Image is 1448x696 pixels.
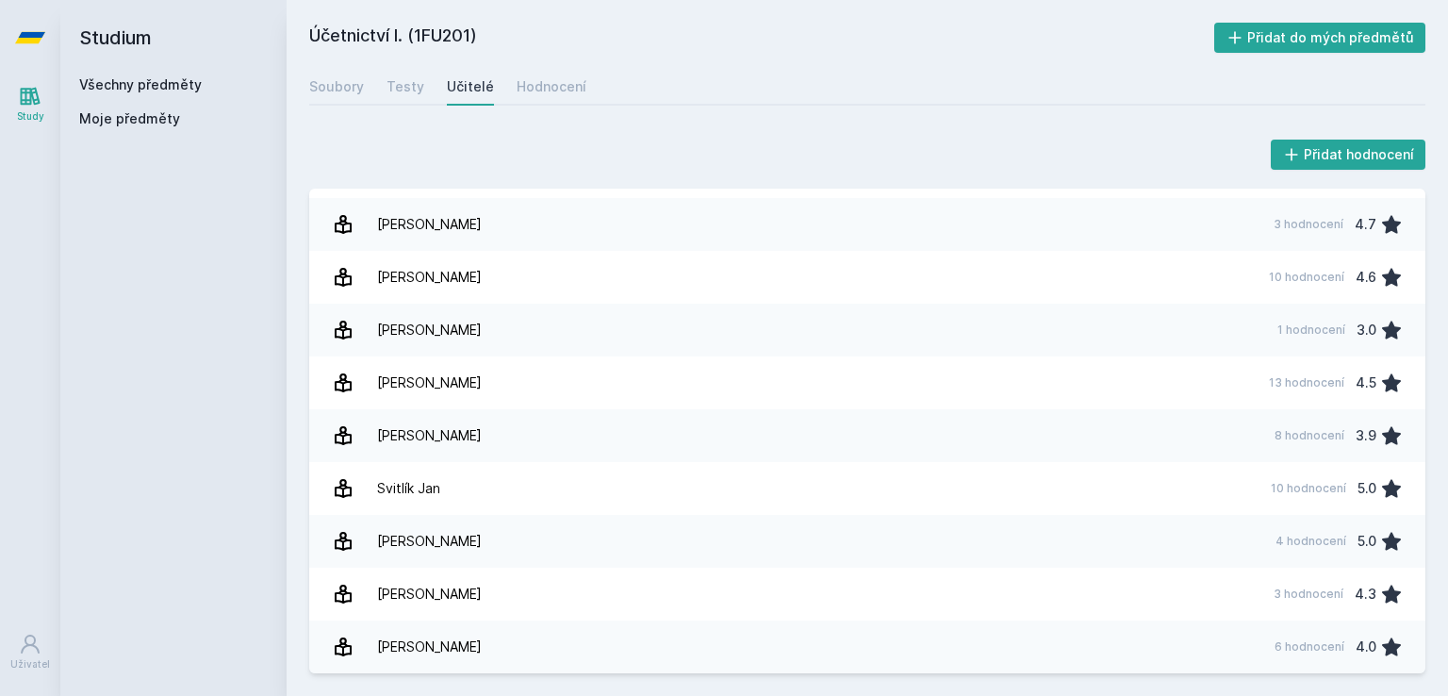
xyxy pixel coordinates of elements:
a: [PERSON_NAME] 3 hodnocení 4.7 [309,198,1425,251]
div: 10 hodnocení [1269,270,1344,285]
div: 1 hodnocení [1277,323,1345,338]
a: Hodnocení [517,68,586,106]
a: Uživatel [4,623,57,681]
a: Svitlík Jan 10 hodnocení 5.0 [309,462,1425,515]
a: Soubory [309,68,364,106]
div: [PERSON_NAME] [377,206,482,243]
div: 10 hodnocení [1271,481,1346,496]
div: 8 hodnocení [1275,428,1344,443]
a: [PERSON_NAME] 3 hodnocení 4.3 [309,568,1425,621]
button: Přidat hodnocení [1271,140,1426,170]
a: [PERSON_NAME] 8 hodnocení 3.9 [309,409,1425,462]
div: Soubory [309,77,364,96]
div: [PERSON_NAME] [377,311,482,349]
div: Testy [387,77,424,96]
div: [PERSON_NAME] [377,417,482,455]
a: Study [4,75,57,133]
div: 4.7 [1355,206,1376,243]
div: [PERSON_NAME] [377,628,482,666]
div: [PERSON_NAME] [377,522,482,560]
a: [PERSON_NAME] 10 hodnocení 4.6 [309,251,1425,304]
div: [PERSON_NAME] [377,258,482,296]
a: Všechny předměty [79,76,202,92]
a: [PERSON_NAME] 13 hodnocení 4.5 [309,356,1425,409]
div: 3 hodnocení [1274,587,1343,602]
a: [PERSON_NAME] 4 hodnocení 5.0 [309,515,1425,568]
div: 3.0 [1357,311,1376,349]
div: [PERSON_NAME] [377,364,482,402]
div: [PERSON_NAME] [377,575,482,613]
div: 4.3 [1355,575,1376,613]
div: 13 hodnocení [1269,375,1344,390]
div: 4.0 [1356,628,1376,666]
div: Svitlík Jan [377,470,440,507]
a: [PERSON_NAME] 6 hodnocení 4.0 [309,621,1425,673]
div: 3 hodnocení [1274,217,1343,232]
div: 4.5 [1356,364,1376,402]
div: Učitelé [447,77,494,96]
div: 5.0 [1357,522,1376,560]
h2: Účetnictví I. (1FU201) [309,23,1214,53]
button: Přidat do mých předmětů [1214,23,1426,53]
div: 6 hodnocení [1275,639,1344,655]
span: Moje předměty [79,109,180,128]
div: 4.6 [1356,258,1376,296]
div: Uživatel [10,657,50,671]
div: Study [17,109,44,124]
a: Učitelé [447,68,494,106]
div: 4 hodnocení [1275,534,1346,549]
a: Testy [387,68,424,106]
div: 5.0 [1357,470,1376,507]
div: Hodnocení [517,77,586,96]
div: 3.9 [1356,417,1376,455]
a: [PERSON_NAME] 1 hodnocení 3.0 [309,304,1425,356]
